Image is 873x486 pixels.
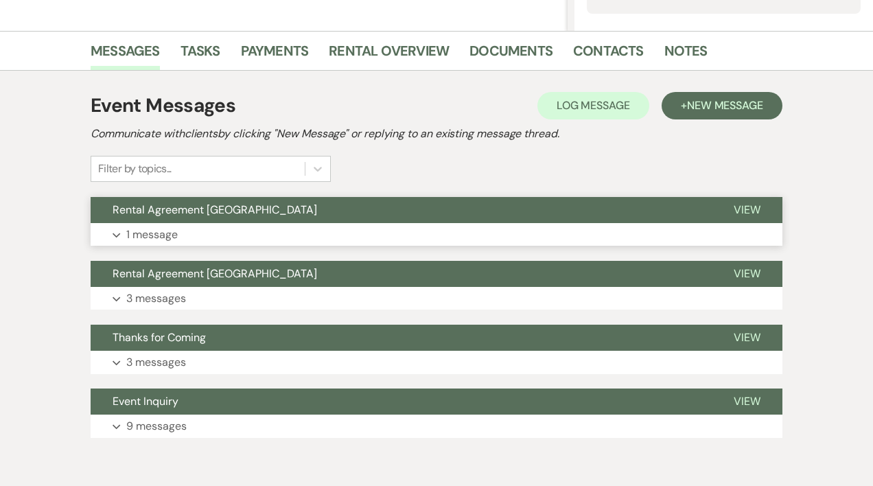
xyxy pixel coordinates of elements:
a: Tasks [181,40,220,70]
span: Rental Agreement [GEOGRAPHIC_DATA] [113,266,317,281]
button: +New Message [662,92,782,119]
span: View [734,330,760,345]
span: View [734,202,760,217]
a: Rental Overview [329,40,449,70]
span: Thanks for Coming [113,330,206,345]
a: Payments [241,40,309,70]
div: Filter by topics... [98,161,172,177]
button: 3 messages [91,351,782,374]
a: Notes [664,40,708,70]
span: Rental Agreement [GEOGRAPHIC_DATA] [113,202,317,217]
a: Documents [469,40,552,70]
p: 1 message [126,226,178,244]
a: Messages [91,40,160,70]
h2: Communicate with clients by clicking "New Message" or replying to an existing message thread. [91,126,782,142]
p: 3 messages [126,290,186,308]
a: Contacts [573,40,644,70]
span: View [734,266,760,281]
button: 9 messages [91,415,782,438]
span: Log Message [557,98,630,113]
button: 1 message [91,223,782,246]
p: 3 messages [126,354,186,371]
button: View [712,325,782,351]
button: Rental Agreement [GEOGRAPHIC_DATA] [91,197,712,223]
button: View [712,261,782,287]
p: 9 messages [126,417,187,435]
span: Event Inquiry [113,394,178,408]
button: Thanks for Coming [91,325,712,351]
button: 3 messages [91,287,782,310]
h1: Event Messages [91,91,235,120]
button: Event Inquiry [91,389,712,415]
span: View [734,394,760,408]
button: View [712,389,782,415]
button: Rental Agreement [GEOGRAPHIC_DATA] [91,261,712,287]
button: View [712,197,782,223]
span: New Message [687,98,763,113]
button: Log Message [537,92,649,119]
